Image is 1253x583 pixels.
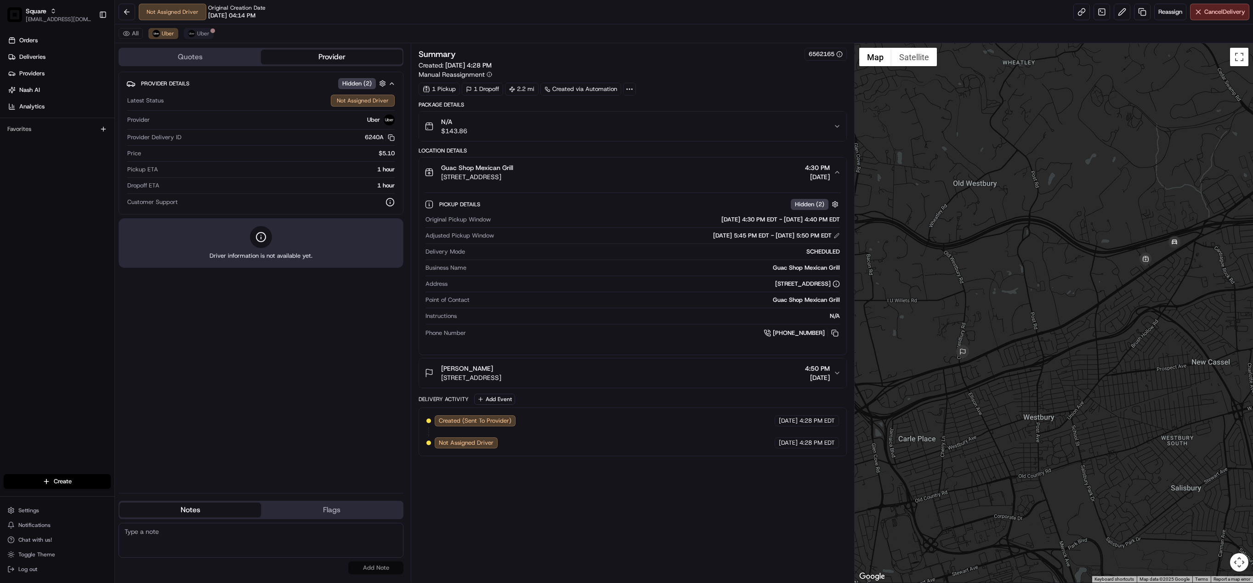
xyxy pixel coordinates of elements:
button: SquareSquare[EMAIL_ADDRESS][DOMAIN_NAME] [4,4,95,26]
span: Create [54,477,72,486]
button: Toggle fullscreen view [1230,48,1248,66]
a: Created via Automation [540,83,621,96]
span: Reassign [1158,8,1182,16]
button: Settings [4,504,111,517]
button: [PERSON_NAME][STREET_ADDRESS]4:50 PM[DATE] [419,358,846,388]
span: Created: [419,61,492,70]
button: Uber [184,28,214,39]
span: Log out [18,566,37,573]
div: Guac Shop Mexican Grill[STREET_ADDRESS]4:30 PM[DATE] [419,187,846,355]
span: [DATE] [805,373,830,382]
span: N/A [441,117,467,126]
span: Address [425,280,448,288]
span: Uber [197,30,210,37]
button: Start new chat [156,91,167,102]
span: [PHONE_NUMBER] [773,329,825,337]
span: Providers [19,69,45,78]
button: Keyboard shortcuts [1094,576,1134,583]
button: Show satellite imagery [891,48,937,66]
span: [PERSON_NAME] [441,364,493,373]
span: [DATE] 04:14 PM [208,11,255,20]
span: [DATE] [779,417,798,425]
button: Hidden (2) [338,78,388,89]
span: Nash AI [19,86,40,94]
span: Map data ©2025 Google [1140,577,1190,582]
div: Guac Shop Mexican Grill [473,296,840,304]
span: Pickup ETA [127,165,158,174]
div: Guac Shop Mexican Grill [470,264,840,272]
div: 2.2 mi [505,83,539,96]
button: Provider DetailsHidden (2) [126,76,396,91]
p: Welcome 👋 [9,37,167,52]
div: 1 Pickup [419,83,460,96]
span: Created (Sent To Provider) [439,417,511,425]
span: 4:50 PM [805,364,830,373]
input: Clear [24,60,152,69]
span: Provider [127,116,150,124]
span: Analytics [19,102,45,111]
span: Cancel Delivery [1204,8,1245,16]
img: Google [857,571,887,583]
img: Square [7,7,22,22]
span: Not Assigned Driver [439,439,493,447]
button: N/A$143.86 [419,112,846,141]
div: Package Details [419,101,847,108]
div: 1 hour [163,181,395,190]
button: Manual Reassignment [419,70,492,79]
button: Provider [261,50,403,64]
div: [STREET_ADDRESS] [775,280,840,288]
button: All [119,28,143,39]
span: Point of Contact [425,296,470,304]
span: Provider Details [141,80,189,87]
span: Business Name [425,264,466,272]
img: uber-new-logo.jpeg [384,114,395,125]
a: Report a map error [1213,577,1250,582]
div: Location Details [419,147,847,154]
img: uber-new-logo.jpeg [188,30,195,37]
span: [STREET_ADDRESS] [441,172,513,181]
span: $5.10 [379,149,395,158]
button: 6240A [365,133,395,142]
button: Toggle Theme [4,548,111,561]
div: Start new chat [31,88,151,97]
img: Nash [9,10,28,28]
span: Driver information is not available yet. [210,252,312,260]
span: Original Pickup Window [425,215,491,224]
span: Provider Delivery ID [127,133,181,142]
span: Uber [162,30,174,37]
button: Show street map [859,48,891,66]
div: [DATE] 5:45 PM EDT - [DATE] 5:50 PM EDT [713,232,840,240]
span: Pylon [91,156,111,163]
div: 1 hour [162,165,395,174]
span: Settings [18,507,39,514]
div: Delivery Activity [419,396,469,403]
button: Create [4,474,111,489]
div: [DATE] 4:30 PM EDT - [DATE] 4:40 PM EDT [494,215,840,224]
button: Add Event [474,394,515,405]
button: Flags [261,503,403,517]
button: 6562165 [809,50,843,58]
a: Deliveries [4,50,114,64]
button: Log out [4,563,111,576]
button: Uber [148,28,178,39]
span: Dropoff ETA [127,181,159,190]
span: Deliveries [19,53,45,61]
span: Price [127,149,141,158]
a: Powered byPylon [65,156,111,163]
span: Manual Reassignment [419,70,485,79]
span: Orders [19,36,38,45]
div: 💻 [78,135,85,142]
h3: Summary [419,50,456,58]
button: Notifications [4,519,111,532]
button: [EMAIL_ADDRESS][DOMAIN_NAME] [26,16,91,23]
span: Instructions [425,312,457,320]
span: [DATE] 4:28 PM [445,61,492,69]
span: Hidden ( 2 ) [342,79,372,88]
div: We're available if you need us! [31,97,116,105]
span: Uber [367,116,380,124]
button: Square [26,6,46,16]
span: Delivery Mode [425,248,465,256]
div: SCHEDULED [469,248,840,256]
